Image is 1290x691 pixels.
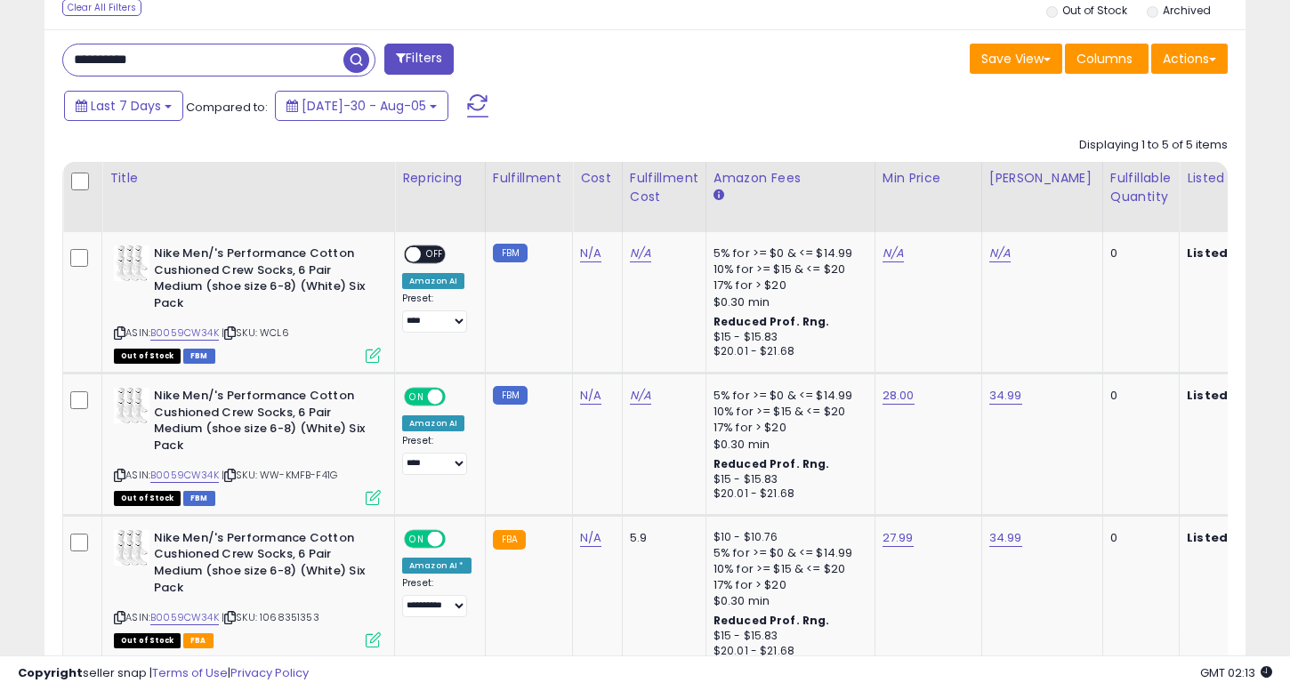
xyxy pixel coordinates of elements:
[883,529,914,547] a: 27.99
[714,472,861,487] div: $15 - $15.83
[714,577,861,593] div: 17% for > $20
[714,420,861,436] div: 17% for > $20
[714,456,830,471] b: Reduced Prof. Rng.
[1187,387,1268,404] b: Listed Price:
[64,91,183,121] button: Last 7 Days
[443,390,472,405] span: OFF
[1187,529,1268,546] b: Listed Price:
[421,247,449,262] span: OFF
[230,664,309,681] a: Privacy Policy
[302,97,426,115] span: [DATE]-30 - Aug-05
[18,665,309,682] div: seller snap | |
[714,613,830,628] b: Reduced Prof. Rng.
[493,244,528,262] small: FBM
[580,529,601,547] a: N/A
[114,349,181,364] span: All listings that are currently out of stock and unavailable for purchase on Amazon
[114,245,381,361] div: ASIN:
[183,633,214,648] span: FBA
[402,558,472,574] div: Amazon AI *
[1062,3,1127,18] label: Out of Stock
[714,261,861,277] div: 10% for >= $15 & <= $20
[883,245,904,262] a: N/A
[714,188,724,204] small: Amazon Fees.
[402,169,478,188] div: Repricing
[493,169,565,188] div: Fulfillment
[114,633,181,648] span: All listings that are currently out of stock and unavailable for purchase on Amazon
[714,277,861,293] div: 17% for > $20
[402,273,464,289] div: Amazon AI
[1110,388,1165,404] div: 0
[989,169,1095,188] div: [PERSON_NAME]
[714,486,861,502] div: $20.01 - $21.68
[714,330,861,345] div: $15 - $15.83
[114,530,149,566] img: 51aSy3vBFUL._SL40_.jpg
[714,437,861,453] div: $0.30 min
[714,294,861,310] div: $0.30 min
[154,530,370,600] b: Nike Men/'s Performance Cotton Cushioned Crew Socks, 6 Pair Medium (shoe size 6-8) (White) Six Pack
[1079,137,1228,154] div: Displaying 1 to 5 of 5 items
[222,610,319,624] span: | SKU: 1068351353
[1200,664,1272,681] span: 2025-08-15 02:13 GMT
[1110,169,1172,206] div: Fulfillable Quantity
[91,97,161,115] span: Last 7 Days
[275,91,448,121] button: [DATE]-30 - Aug-05
[443,532,472,547] span: OFF
[989,245,1011,262] a: N/A
[630,245,651,262] a: N/A
[18,664,83,681] strong: Copyright
[150,610,219,625] a: B0059CW34K
[402,293,472,333] div: Preset:
[714,561,861,577] div: 10% for >= $15 & <= $20
[714,314,830,329] b: Reduced Prof. Rng.
[402,415,464,431] div: Amazon AI
[1187,245,1268,261] b: Listed Price:
[186,99,268,116] span: Compared to:
[714,245,861,261] div: 5% for >= $0 & <= $14.99
[222,468,337,482] span: | SKU: WW-KMFB-F41G
[989,387,1022,405] a: 34.99
[714,388,861,404] div: 5% for >= $0 & <= $14.99
[580,245,601,262] a: N/A
[714,169,867,188] div: Amazon Fees
[114,245,149,281] img: 51aSy3vBFUL._SL40_.jpg
[883,169,974,188] div: Min Price
[1110,245,1165,261] div: 0
[402,577,472,617] div: Preset:
[114,388,381,503] div: ASIN:
[150,468,219,483] a: B0059CW34K
[714,404,861,420] div: 10% for >= $15 & <= $20
[154,245,370,316] b: Nike Men/'s Performance Cotton Cushioned Crew Socks, 6 Pair Medium (shoe size 6-8) (White) Six Pack
[109,169,387,188] div: Title
[580,169,615,188] div: Cost
[406,390,428,405] span: ON
[183,491,215,506] span: FBM
[883,387,915,405] a: 28.00
[1110,530,1165,546] div: 0
[989,529,1022,547] a: 34.99
[970,44,1062,74] button: Save View
[222,325,289,340] span: | SKU: WCL6
[493,530,526,550] small: FBA
[152,664,228,681] a: Terms of Use
[1065,44,1149,74] button: Columns
[714,593,861,609] div: $0.30 min
[630,387,651,405] a: N/A
[384,44,454,75] button: Filters
[183,349,215,364] span: FBM
[114,491,181,506] span: All listings that are currently out of stock and unavailable for purchase on Amazon
[493,386,528,405] small: FBM
[714,545,861,561] div: 5% for >= $0 & <= $14.99
[406,532,428,547] span: ON
[714,530,861,545] div: $10 - $10.76
[580,387,601,405] a: N/A
[714,629,861,644] div: $15 - $15.83
[402,435,472,475] div: Preset:
[714,344,861,359] div: $20.01 - $21.68
[154,388,370,458] b: Nike Men/'s Performance Cotton Cushioned Crew Socks, 6 Pair Medium (shoe size 6-8) (White) Six Pack
[1151,44,1228,74] button: Actions
[1076,50,1133,68] span: Columns
[150,325,219,341] a: B0059CW34K
[1163,3,1211,18] label: Archived
[114,388,149,423] img: 51aSy3vBFUL._SL40_.jpg
[630,169,698,206] div: Fulfillment Cost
